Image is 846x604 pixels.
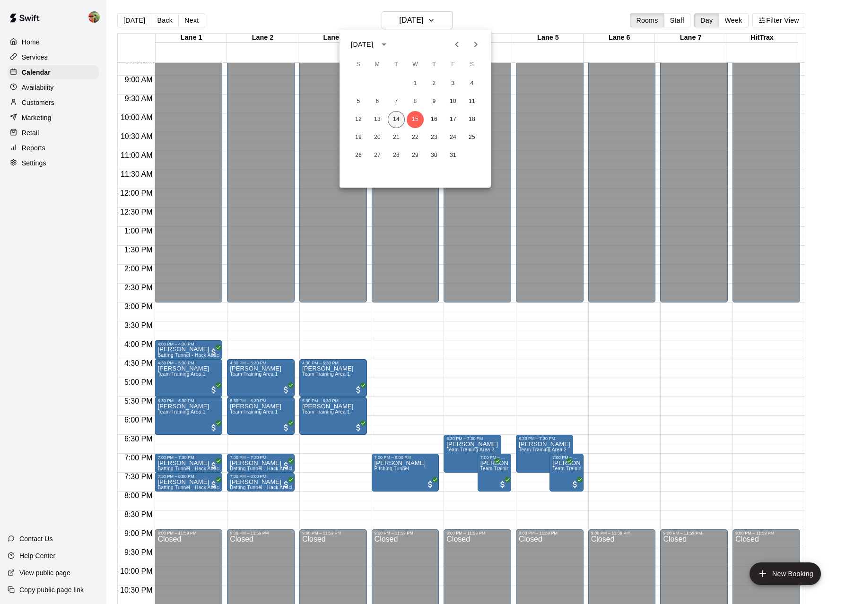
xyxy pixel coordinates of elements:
[369,93,386,110] button: 6
[445,111,462,128] button: 17
[445,75,462,92] button: 3
[350,111,367,128] button: 12
[426,55,443,74] span: Thursday
[426,147,443,164] button: 30
[369,129,386,146] button: 20
[463,111,480,128] button: 18
[463,75,480,92] button: 4
[426,129,443,146] button: 23
[445,93,462,110] button: 10
[407,93,424,110] button: 8
[350,147,367,164] button: 26
[445,129,462,146] button: 24
[407,147,424,164] button: 29
[466,35,485,54] button: Next month
[388,147,405,164] button: 28
[445,55,462,74] span: Friday
[350,129,367,146] button: 19
[463,129,480,146] button: 25
[376,36,392,52] button: calendar view is open, switch to year view
[407,55,424,74] span: Wednesday
[407,111,424,128] button: 15
[426,93,443,110] button: 9
[463,93,480,110] button: 11
[388,129,405,146] button: 21
[388,111,405,128] button: 14
[388,55,405,74] span: Tuesday
[369,111,386,128] button: 13
[350,93,367,110] button: 5
[407,75,424,92] button: 1
[407,129,424,146] button: 22
[388,93,405,110] button: 7
[369,147,386,164] button: 27
[350,55,367,74] span: Sunday
[351,40,373,50] div: [DATE]
[426,75,443,92] button: 2
[445,147,462,164] button: 31
[447,35,466,54] button: Previous month
[369,55,386,74] span: Monday
[426,111,443,128] button: 16
[463,55,480,74] span: Saturday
